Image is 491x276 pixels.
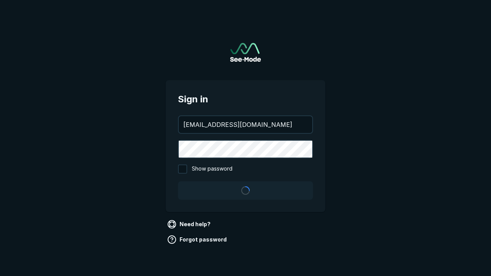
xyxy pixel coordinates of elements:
a: Forgot password [166,233,230,246]
span: Sign in [178,92,313,106]
a: Go to sign in [230,43,261,62]
span: Show password [192,164,232,174]
img: See-Mode Logo [230,43,261,62]
a: Need help? [166,218,214,230]
input: your@email.com [179,116,312,133]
